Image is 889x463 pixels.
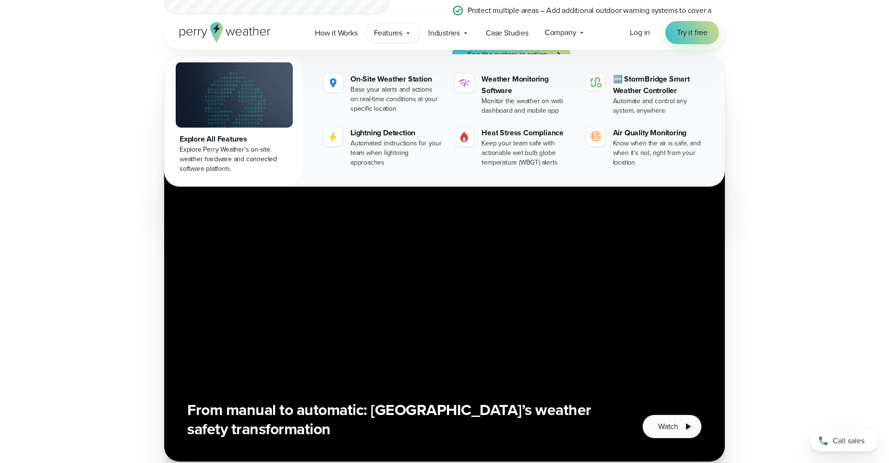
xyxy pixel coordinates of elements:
[428,27,460,39] span: Industries
[451,123,578,171] a: Heat Stress Compliance Keep your team safe with actionable wet bulb globe temperature (WBGT) alerts
[630,27,650,38] a: Log in
[350,139,443,167] div: Automated instructions for your team when lightning approaches
[545,27,577,38] span: Company
[468,5,725,28] p: Protect multiple areas – Add additional outdoor warning systems to cover a larger area
[642,415,702,439] button: Watch
[164,147,725,462] div: 2 of 3
[315,27,358,39] span: How it Works
[677,27,708,38] span: Try it free
[350,85,443,114] div: Base your alerts and actions on real-time conditions at your specific location
[374,27,402,39] span: Features
[458,77,470,89] img: software-icon.svg
[481,73,574,96] div: Weather Monitoring Software
[613,96,706,116] div: Automate and control any system, anywhere
[320,123,447,171] a: Lightning Detection Automated instructions for your team when lightning approaches
[478,23,537,43] a: Case Studies
[481,96,574,116] div: Monitor the weather on web dashboard and mobile app
[187,400,619,439] h3: From manual to automatic: [GEOGRAPHIC_DATA]’s weather safety transformation
[481,139,574,167] div: Keep your team safe with actionable wet bulb globe temperature (WBGT) alerts
[327,77,339,89] img: Location.svg
[458,131,470,142] img: Gas.svg
[307,23,366,43] a: How it Works
[582,123,709,171] a: Air Quality Monitoring Know when the air is safe, and when it's not, right from your location
[582,70,709,119] a: 🆕 StormBridge Smart Weather Controller Automate and control any system, anywhere
[180,133,289,145] div: Explore All Features
[164,147,725,462] div: slideshow
[810,430,877,451] a: Call sales
[613,139,706,167] div: Know when the air is safe, and when it's not, right from your location
[590,131,601,142] img: aqi-icon.svg
[166,56,302,185] a: Explore All Features Explore Perry Weather's on-site weather hardware and connected software plat...
[658,421,678,432] span: Watch
[451,70,578,119] a: Weather Monitoring Software Monitor the weather on web dashboard and mobile app
[590,77,601,87] img: stormbridge-icon-V6.svg
[613,73,706,96] div: 🆕 StormBridge Smart Weather Controller
[327,131,339,142] img: lightning-icon.svg
[350,73,443,85] div: On-Site Weather Station
[665,21,719,44] a: Try it free
[833,435,865,447] span: Call sales
[486,27,529,39] span: Case Studies
[350,127,443,139] div: Lightning Detection
[180,145,289,174] div: Explore Perry Weather's on-site weather hardware and connected software platform.
[320,70,447,118] a: On-Site Weather Station Base your alerts and actions on real-time conditions at your specific loc...
[613,127,706,139] div: Air Quality Monitoring
[481,127,574,139] div: Heat Stress Compliance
